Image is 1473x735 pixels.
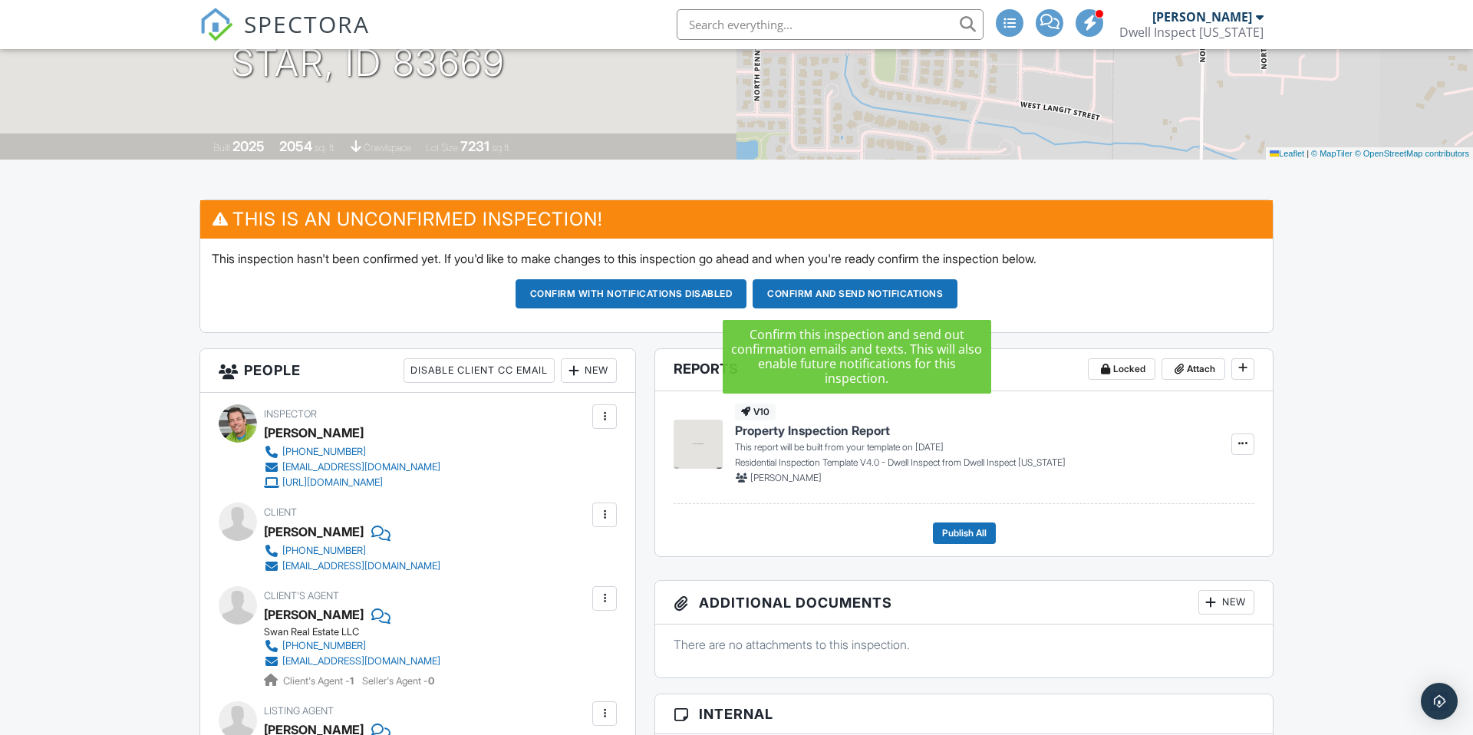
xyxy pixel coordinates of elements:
span: SPECTORA [244,8,370,40]
h3: This is an Unconfirmed Inspection! [200,200,1273,238]
span: Client's Agent - [283,675,356,687]
div: [URL][DOMAIN_NAME] [282,476,383,489]
span: Listing Agent [264,705,334,717]
img: The Best Home Inspection Software - Spectora [199,8,233,41]
div: [PERSON_NAME] [264,421,364,444]
button: Confirm and send notifications [753,279,957,308]
div: [EMAIL_ADDRESS][DOMAIN_NAME] [282,461,440,473]
span: Client [264,506,297,518]
div: Open Intercom Messenger [1421,683,1458,720]
h3: People [200,349,635,393]
strong: 1 [350,675,354,687]
span: Lot Size [426,142,458,153]
div: [EMAIL_ADDRESS][DOMAIN_NAME] [282,560,440,572]
h3: Additional Documents [655,581,1273,625]
a: © MapTiler [1311,149,1353,158]
div: [PERSON_NAME] [1152,9,1252,25]
a: [URL][DOMAIN_NAME] [264,475,440,490]
a: SPECTORA [199,21,370,53]
a: [EMAIL_ADDRESS][DOMAIN_NAME] [264,559,440,574]
div: Disable Client CC Email [404,358,555,383]
a: © OpenStreetMap contributors [1355,149,1469,158]
div: 2025 [232,138,265,154]
span: Built [213,142,230,153]
a: Leaflet [1270,149,1304,158]
a: [PHONE_NUMBER] [264,638,440,654]
div: Dwell Inspect Idaho [1119,25,1264,40]
h1: [STREET_ADDRESS] Star, ID 83669 [191,3,546,84]
span: sq.ft. [492,142,511,153]
strong: 0 [428,675,434,687]
span: crawlspace [364,142,411,153]
div: [PHONE_NUMBER] [282,545,366,557]
p: There are no attachments to this inspection. [674,636,1254,653]
span: Client's Agent [264,590,339,602]
input: Search everything... [677,9,984,40]
p: This inspection hasn't been confirmed yet. If you'd like to make changes to this inspection go ah... [212,250,1261,267]
span: Inspector [264,408,317,420]
div: New [561,358,617,383]
span: | [1307,149,1309,158]
a: [PERSON_NAME] [264,603,364,626]
span: Seller's Agent - [362,675,434,687]
span: sq. ft. [315,142,336,153]
a: [EMAIL_ADDRESS][DOMAIN_NAME] [264,460,440,475]
div: Swan Real Estate LLC [264,626,453,638]
div: 2054 [279,138,312,154]
a: [EMAIL_ADDRESS][DOMAIN_NAME] [264,654,440,669]
div: [PHONE_NUMBER] [282,640,366,652]
button: Confirm with notifications disabled [516,279,747,308]
div: 7231 [460,138,489,154]
div: [PERSON_NAME] [264,520,364,543]
div: New [1198,590,1254,615]
h3: Internal [655,694,1273,734]
div: [PHONE_NUMBER] [282,446,366,458]
div: [EMAIL_ADDRESS][DOMAIN_NAME] [282,655,440,667]
a: [PHONE_NUMBER] [264,543,440,559]
a: [PHONE_NUMBER] [264,444,440,460]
